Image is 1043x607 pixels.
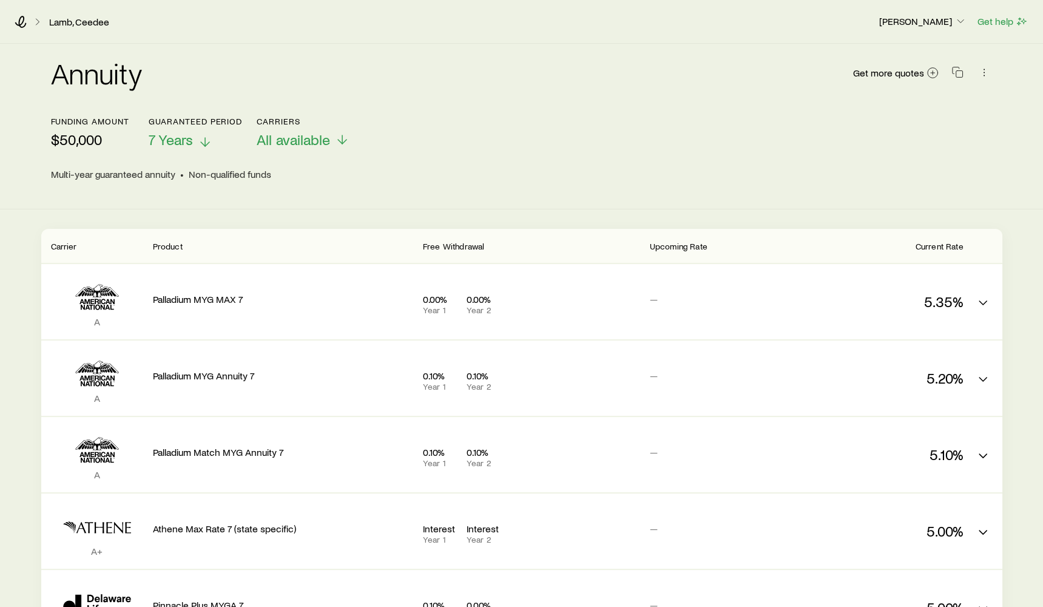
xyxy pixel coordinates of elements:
button: [PERSON_NAME] [879,15,967,29]
p: 0.00% [423,293,457,305]
button: CarriersAll available [257,117,349,149]
p: Guaranteed period [149,117,242,126]
p: 5.20% [789,370,963,387]
span: Non-qualified funds [189,168,271,180]
button: Guaranteed period7 Years [149,117,242,149]
span: Free Withdrawal [423,241,484,251]
p: 0.00% [467,293,501,305]
h2: Annuity [51,58,142,87]
a: Lamb, Ceedee [49,16,110,28]
p: 5.10% [789,446,963,463]
p: Year 2 [467,535,501,544]
span: Carrier [51,241,77,251]
p: A [51,392,143,404]
p: A [51,316,143,328]
button: Get help [977,15,1028,29]
span: All available [257,131,330,148]
span: 7 Years [149,131,193,148]
p: 5.00% [789,523,963,540]
p: A [51,469,143,481]
p: Year 1 [423,382,457,392]
p: — [650,370,780,382]
p: Year 1 [423,535,457,544]
p: Year 2 [467,458,501,468]
p: 0.10% [423,370,457,382]
p: 0.10% [467,446,501,458]
p: Year 2 [467,382,501,392]
p: — [650,446,780,458]
p: Funding amount [51,117,129,126]
span: Multi-year guaranteed annuity [51,168,175,180]
span: Upcoming Rate [650,241,707,251]
p: Interest [467,523,501,535]
p: Year 1 [423,458,457,468]
span: Current Rate [916,241,964,251]
p: A+ [51,545,143,557]
p: Interest [423,523,457,535]
p: Palladium MYG Annuity 7 [153,370,413,382]
p: Year 2 [467,305,501,315]
p: 0.10% [467,370,501,382]
p: [PERSON_NAME] [879,15,967,27]
p: $50,000 [51,131,129,148]
p: Palladium Match MYG Annuity 7 [153,446,413,458]
span: • [180,168,184,180]
p: Year 1 [423,305,457,315]
p: — [650,293,780,305]
p: Carriers [257,117,349,126]
p: 5.35% [789,293,963,310]
p: Athene Max Rate 7 (state specific) [153,523,413,535]
p: Palladium MYG MAX 7 [153,293,413,305]
span: Product [153,241,183,251]
p: 0.10% [423,446,457,458]
span: Get more quotes [853,68,924,78]
p: — [650,523,780,535]
a: Get more quotes [852,66,939,80]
